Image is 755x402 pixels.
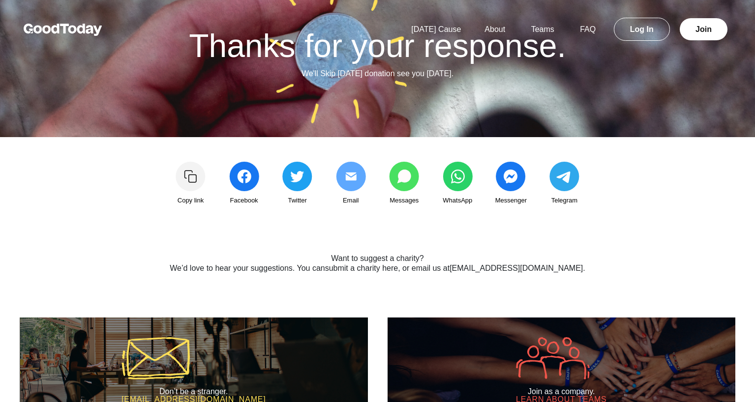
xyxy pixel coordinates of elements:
[433,162,482,206] a: WhatsApp
[568,25,607,33] a: FAQ
[70,262,685,274] p: We’d love to hear your suggestions. You can , or email us at .
[549,162,579,191] img: share_telegram-202ce42bf2dc56a75ae6f480dc55a76afea62cc0f429ad49403062cf127563fc.svg
[486,162,536,206] a: Messenger
[70,254,685,263] h2: Want to suggest a charity?
[380,162,429,206] a: Messages
[390,195,419,206] span: Messages
[166,162,215,206] a: Copy link
[326,162,375,206] a: Email
[24,24,102,36] img: GoodToday
[443,195,472,206] span: WhatsApp
[325,264,398,272] a: submit a charity here
[551,195,577,206] span: Telegram
[229,162,259,191] img: share_facebook-c991d833322401cbb4f237049bfc194d63ef308eb3503c7c3024a8cbde471ffb.svg
[680,18,727,40] a: Join
[178,195,204,206] span: Copy link
[540,162,589,206] a: Telegram
[443,162,473,191] img: share_whatsapp-5443f3cdddf22c2a0b826378880ed971e5ae1b823a31c339f5b218d16a196cbc.svg
[121,337,190,379] img: icon-mail-5a43aaca37e600df00e56f9b8d918e47a1bfc3b774321cbcea002c40666e291d.svg
[38,29,718,62] h1: Thanks for your response.
[614,18,670,41] a: Log In
[519,25,566,33] a: Teams
[336,162,366,191] img: share_email2-0c4679e4b4386d6a5b86d8c72d62db284505652625843b8f2b6952039b23a09d.svg
[496,162,526,191] img: share_messenger-c45e1c7bcbce93979a22818f7576546ad346c06511f898ed389b6e9c643ac9fb.svg
[399,25,473,33] a: [DATE] Cause
[176,162,206,191] img: Copy link
[516,337,590,379] img: icon-company-9005efa6fbb31de5087adda016c9bae152a033d430c041dc1efcb478492f602d.svg
[121,387,266,396] h2: Don’t be a stranger.
[219,162,269,206] a: Facebook
[473,25,517,33] a: About
[288,195,306,206] span: Twitter
[389,162,419,191] img: share_messages-3b1fb8c04668ff7766dd816aae91723b8c2b0b6fc9585005e55ff97ac9a0ace1.svg
[343,195,359,206] span: Email
[273,162,322,206] a: Twitter
[282,162,312,191] img: share_twitter-4edeb73ec953106eaf988c2bc856af36d9939993d6d052e2104170eae85ec90a.svg
[230,195,258,206] span: Facebook
[516,387,607,396] h2: Join as a company.
[450,264,583,272] a: [EMAIL_ADDRESS][DOMAIN_NAME]
[495,195,527,206] span: Messenger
